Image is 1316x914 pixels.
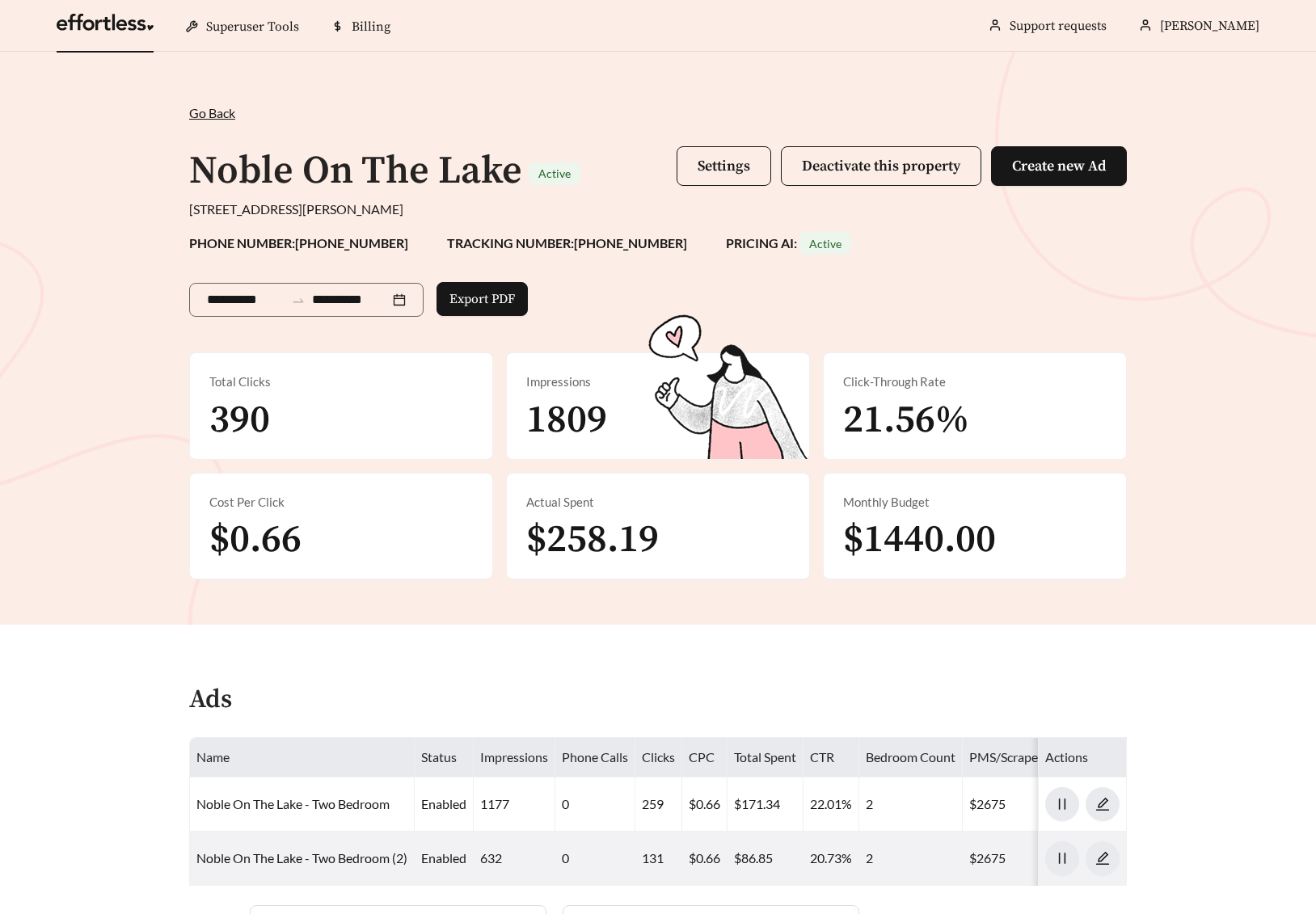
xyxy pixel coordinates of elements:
th: Name [190,738,415,777]
td: $2675 [963,832,1108,886]
span: CPC [689,749,715,764]
span: Superuser Tools [206,19,299,35]
th: PMS/Scraper Unit Price [963,738,1108,777]
span: Settings [698,157,750,175]
div: Actual Spent [526,493,790,512]
span: Active [538,166,571,180]
span: swap-right [291,293,306,308]
td: $2675 [963,777,1108,832]
th: Total Spent [728,738,804,777]
span: Create new Ad [1012,157,1106,175]
span: enabled [421,796,466,811]
th: Phone Calls [555,738,635,777]
a: edit [1086,850,1120,866]
td: $86.85 [728,832,804,886]
a: Noble On The Lake - Two Bedroom [196,796,390,811]
button: pause [1045,841,1079,875]
button: Create new Ad [991,146,1127,186]
button: edit [1086,787,1120,821]
div: Impressions [526,373,790,391]
button: edit [1086,841,1120,875]
th: Actions [1039,738,1127,777]
td: 2 [859,832,963,886]
span: Go Back [189,105,235,120]
span: $0.66 [209,516,302,564]
th: Impressions [474,738,555,777]
td: 22.01% [804,777,859,832]
a: Noble On The Lake - Two Bedroom (2) [196,850,407,866]
span: 390 [209,396,270,444]
button: pause [1045,787,1079,821]
span: Deactivate this property [802,157,960,175]
td: 0 [555,832,635,886]
th: Bedroom Count [859,738,963,777]
span: Billing [352,19,390,35]
td: 2 [859,777,963,832]
strong: PHONE NUMBER: [PHONE_NUMBER] [189,235,408,251]
button: Deactivate this property [781,146,981,186]
th: Status [415,738,474,777]
span: 21.56% [843,396,969,444]
span: pause [1046,797,1078,811]
a: Support requests [1010,18,1107,34]
td: $171.34 [728,777,804,832]
strong: PRICING AI: [726,235,851,251]
th: Clicks [635,738,682,777]
td: 131 [635,832,682,886]
td: 0 [555,777,635,832]
span: CTR [810,749,834,764]
span: edit [1086,797,1119,811]
span: $1440.00 [843,516,996,564]
td: $0.66 [682,832,728,886]
td: 20.73% [804,832,859,886]
span: Active [809,237,841,251]
td: 1177 [474,777,555,832]
span: Export PDF [449,289,515,309]
h1: Noble On The Lake [189,147,522,196]
span: [PERSON_NAME] [1160,18,1259,34]
div: Total Clicks [209,373,473,391]
span: to [291,293,306,307]
td: 632 [474,832,555,886]
div: Monthly Budget [843,493,1107,512]
div: Click-Through Rate [843,373,1107,391]
button: Export PDF [437,282,528,316]
span: edit [1086,851,1119,866]
button: Settings [677,146,771,186]
td: $0.66 [682,777,728,832]
span: 1809 [526,396,607,444]
a: edit [1086,796,1120,811]
h4: Ads [189,686,232,714]
span: pause [1046,851,1078,866]
div: Cost Per Click [209,493,473,512]
strong: TRACKING NUMBER: [PHONE_NUMBER] [447,235,687,251]
div: [STREET_ADDRESS][PERSON_NAME] [189,200,1127,219]
td: 259 [635,777,682,832]
span: $258.19 [526,516,659,564]
span: enabled [421,850,466,866]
